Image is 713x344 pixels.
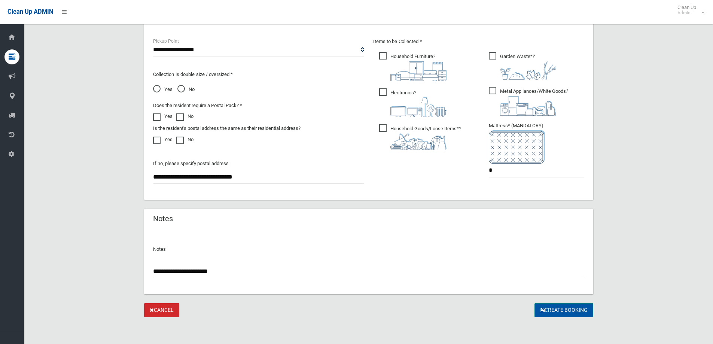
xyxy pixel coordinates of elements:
label: Yes [153,112,173,121]
span: Clean Up ADMIN [7,8,53,15]
span: Garden Waste* [489,52,556,80]
span: Household Goods/Loose Items* [379,124,461,150]
label: Is the resident's postal address the same as their residential address? [153,124,301,133]
span: Mattress* (MANDATORY) [489,123,584,164]
span: Metal Appliances/White Goods [489,87,568,116]
span: Clean Up [674,4,704,16]
img: aa9efdbe659d29b613fca23ba79d85cb.png [390,61,447,81]
p: Items to be Collected * [373,37,584,46]
span: Household Furniture [379,52,447,81]
label: Yes [153,135,173,144]
span: Electronics [379,88,447,117]
i: ? [390,90,447,117]
img: 394712a680b73dbc3d2a6a3a7ffe5a07.png [390,97,447,117]
img: 4fd8a5c772b2c999c83690221e5242e0.png [500,61,556,80]
img: b13cc3517677393f34c0a387616ef184.png [390,133,447,150]
p: Notes [153,245,584,254]
i: ? [500,88,568,116]
p: Collection is double size / oversized * [153,70,364,79]
span: No [177,85,195,94]
label: Does the resident require a Postal Pack? * [153,101,242,110]
header: Notes [144,211,182,226]
i: ? [390,54,447,81]
small: Admin [677,10,696,16]
img: 36c1b0289cb1767239cdd3de9e694f19.png [500,96,556,116]
img: e7408bece873d2c1783593a074e5cb2f.png [489,130,545,164]
i: ? [500,54,556,80]
i: ? [390,126,461,150]
span: Yes [153,85,173,94]
label: No [176,135,194,144]
a: Cancel [144,303,179,317]
button: Create Booking [534,303,593,317]
label: No [176,112,194,121]
label: If no, please specify postal address [153,159,229,168]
